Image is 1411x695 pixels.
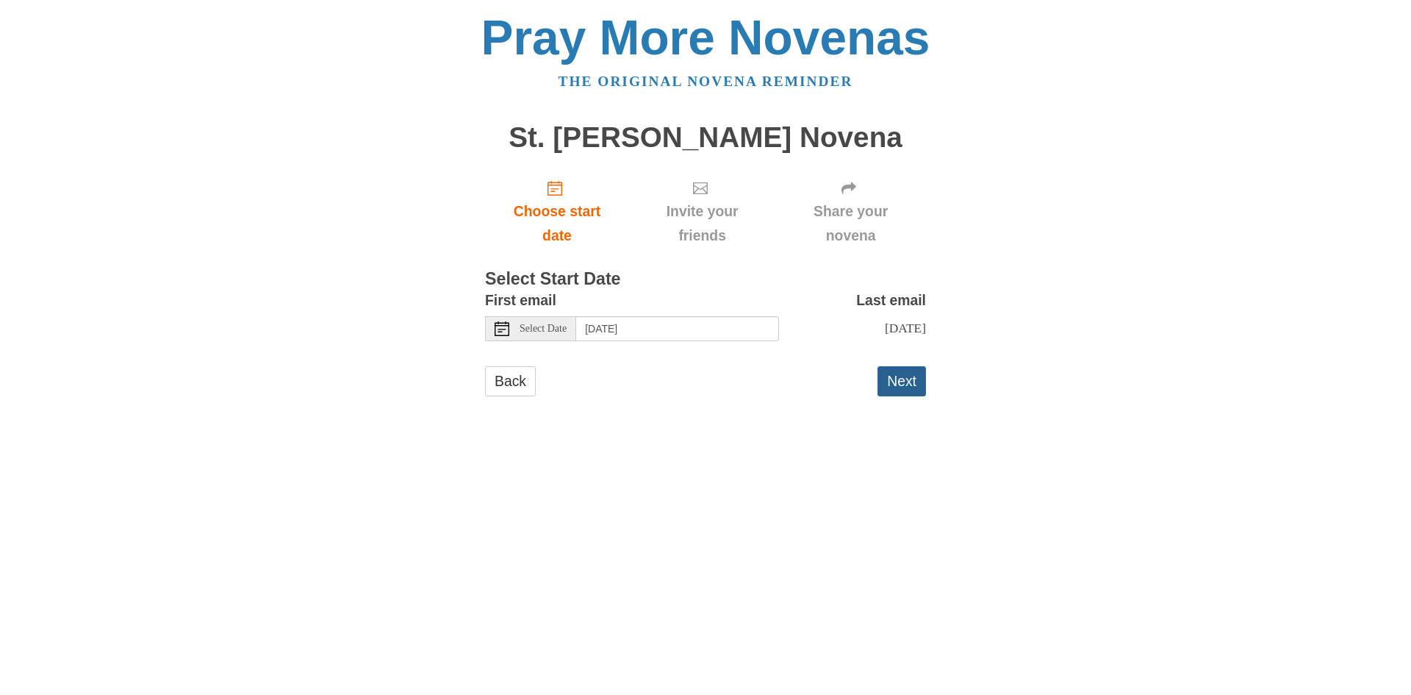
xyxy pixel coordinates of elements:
h3: Select Start Date [485,270,926,289]
span: Select Date [520,324,567,334]
span: Choose start date [500,199,614,248]
label: First email [485,288,556,313]
span: Invite your friends [644,199,761,248]
span: [DATE] [885,321,926,335]
label: Last email [856,288,926,313]
button: Next [877,366,926,396]
a: Back [485,366,536,396]
div: Click "Next" to confirm your start date first. [775,168,926,255]
h1: St. [PERSON_NAME] Novena [485,122,926,154]
span: Share your novena [790,199,911,248]
a: Pray More Novenas [481,10,930,65]
a: Choose start date [485,168,629,255]
a: The original novena reminder [559,74,853,89]
div: Click "Next" to confirm your start date first. [629,168,775,255]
